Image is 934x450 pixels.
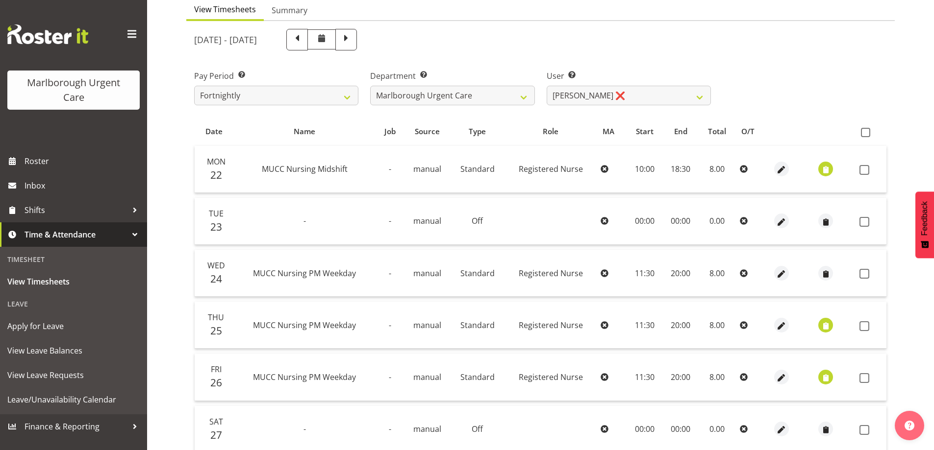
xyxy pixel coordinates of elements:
span: - [389,164,391,174]
span: manual [413,215,441,226]
span: Name [294,126,315,137]
td: 20:00 [663,250,698,297]
span: MUCC Nursing Midshift [262,164,348,174]
span: MUCC Nursing PM Weekday [253,320,356,331]
span: Roster [25,154,142,168]
span: Finance & Reporting [25,419,127,434]
td: Standard [451,250,505,297]
span: - [389,215,391,226]
span: manual [413,164,441,174]
label: Department [370,70,534,82]
span: Wed [207,260,225,271]
span: Registered Nurse [519,372,583,382]
span: Summary [272,4,307,16]
span: Registered Nurse [519,320,583,331]
img: Rosterit website logo [7,24,88,44]
span: Inbox [25,178,142,193]
span: Start [636,126,654,137]
h5: [DATE] - [DATE] [194,34,257,45]
span: Source [415,126,440,137]
span: manual [413,424,441,434]
div: Timesheet [2,249,145,269]
td: Standard [451,354,505,401]
span: View Timesheets [7,274,140,289]
label: Pay Period [194,70,358,82]
span: Date [205,126,223,137]
td: 10:00 [626,146,663,193]
a: Apply for Leave [2,314,145,338]
span: manual [413,320,441,331]
span: Feedback [920,201,929,236]
td: 20:00 [663,302,698,349]
span: End [674,126,687,137]
span: MA [603,126,614,137]
span: Total [708,126,726,137]
a: View Leave Requests [2,363,145,387]
span: Thu [208,312,224,323]
td: Standard [451,146,505,193]
span: 26 [210,376,222,389]
td: 00:00 [626,198,663,245]
span: - [389,424,391,434]
td: Off [451,198,505,245]
span: MUCC Nursing PM Weekday [253,372,356,382]
label: User [547,70,711,82]
span: - [303,424,306,434]
button: Feedback - Show survey [915,191,934,258]
a: View Timesheets [2,269,145,294]
span: Apply for Leave [7,319,140,333]
span: 27 [210,428,222,442]
span: - [389,372,391,382]
span: Fri [211,364,222,375]
td: 8.00 [698,146,736,193]
td: 8.00 [698,250,736,297]
td: 11:30 [626,354,663,401]
span: Leave/Unavailability Calendar [7,392,140,407]
span: Registered Nurse [519,164,583,174]
td: 0.00 [698,198,736,245]
div: Marlborough Urgent Care [17,75,130,105]
td: 11:30 [626,302,663,349]
span: Registered Nurse [519,268,583,279]
span: View Timesheets [194,3,256,15]
span: O/T [741,126,755,137]
span: 22 [210,168,222,182]
span: manual [413,268,441,279]
span: - [389,320,391,331]
span: 24 [210,272,222,285]
td: 8.00 [698,354,736,401]
span: - [389,268,391,279]
span: View Leave Balances [7,343,140,358]
td: 00:00 [663,198,698,245]
img: help-xxl-2.png [905,421,914,430]
span: Sat [209,416,223,427]
span: 25 [210,324,222,337]
div: Leave [2,294,145,314]
span: 23 [210,220,222,234]
span: Time & Attendance [25,227,127,242]
span: Type [469,126,486,137]
td: 18:30 [663,146,698,193]
span: manual [413,372,441,382]
span: Tue [209,208,224,219]
a: View Leave Balances [2,338,145,363]
span: Shifts [25,203,127,217]
span: MUCC Nursing PM Weekday [253,268,356,279]
span: Job [384,126,396,137]
span: Mon [207,156,226,167]
span: - [303,215,306,226]
span: View Leave Requests [7,368,140,382]
td: 8.00 [698,302,736,349]
td: 20:00 [663,354,698,401]
td: 11:30 [626,250,663,297]
td: Standard [451,302,505,349]
a: Leave/Unavailability Calendar [2,387,145,412]
span: Role [543,126,558,137]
